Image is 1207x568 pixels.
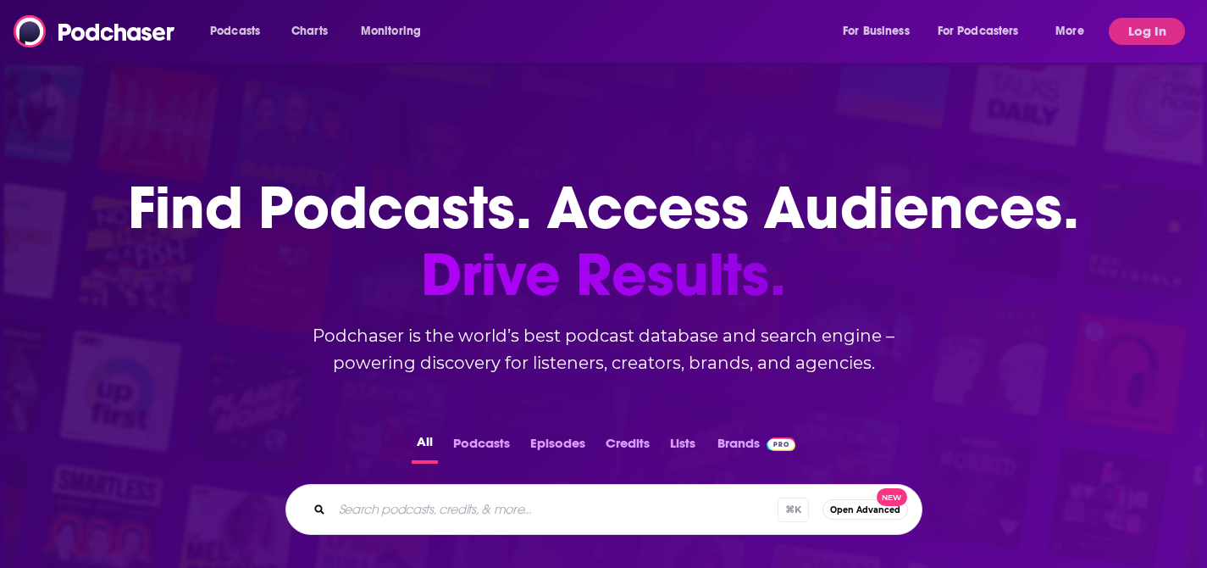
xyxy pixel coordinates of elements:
span: ⌘ K [778,498,809,522]
span: Open Advanced [830,505,900,515]
span: Charts [291,19,328,43]
h2: Podchaser is the world’s best podcast database and search engine – powering discovery for listene... [265,322,943,376]
img: Podchaser Pro [767,437,796,451]
button: open menu [927,18,1044,45]
h1: Find Podcasts. Access Audiences. [128,175,1079,309]
button: open menu [198,18,282,45]
button: Log In [1109,18,1185,45]
span: New [877,488,907,506]
span: Drive Results. [128,242,1079,309]
span: Monitoring [361,19,421,43]
button: open menu [349,18,443,45]
button: All [412,431,438,464]
button: Episodes [525,431,590,464]
div: Search podcasts, credits, & more... [285,484,922,535]
button: Open AdvancedNew [822,499,908,520]
span: Podcasts [210,19,260,43]
a: BrandsPodchaser Pro [717,431,796,464]
button: Lists [665,431,700,464]
input: Search podcasts, credits, & more... [332,496,778,523]
button: open menu [831,18,931,45]
button: open menu [1044,18,1105,45]
span: For Business [843,19,910,43]
img: Podchaser - Follow, Share and Rate Podcasts [14,15,176,47]
span: For Podcasters [938,19,1019,43]
button: Credits [601,431,655,464]
a: Charts [280,18,338,45]
span: More [1055,19,1084,43]
button: Podcasts [448,431,515,464]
